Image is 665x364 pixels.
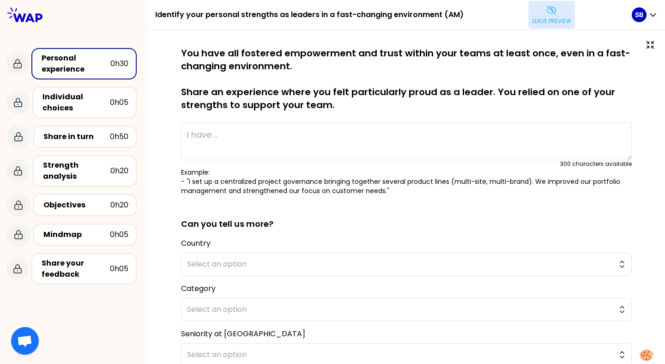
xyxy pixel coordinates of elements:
span: Select an option [187,304,613,315]
div: Share your feedback [42,258,110,280]
h2: Can you tell us more? [181,203,632,231]
div: Objectives [43,200,110,211]
p: You have all fostered empowerment and trust within your teams at least once, even in a fast-chang... [181,47,632,111]
div: 0h50 [110,131,128,142]
button: Leave preview [528,1,575,29]
label: Category [181,283,216,294]
label: Seniority at [GEOGRAPHIC_DATA] [181,328,305,339]
div: 0h05 [110,263,128,274]
p: Example: - "I set up a centralized project governance bringing together several product lines (mu... [181,168,632,195]
label: Country [181,238,211,249]
p: Leave preview [532,18,571,25]
div: 0h05 [110,97,128,108]
span: Select an option [187,259,613,270]
span: Select an option [187,349,613,360]
div: Mindmap [43,229,110,240]
button: SB [632,7,658,22]
div: 0h20 [110,200,128,211]
div: 0h05 [110,229,128,240]
div: Strength analysis [43,160,110,182]
div: Share in turn [43,131,110,142]
div: 0h30 [110,58,128,69]
a: Open chat [11,327,39,355]
div: Individual choices [42,91,110,114]
p: SB [635,10,643,19]
div: 300 characters available [560,160,632,168]
div: Personal experience [42,53,110,75]
button: Select an option [181,253,632,276]
button: Select an option [181,298,632,321]
div: 0h20 [110,165,128,176]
